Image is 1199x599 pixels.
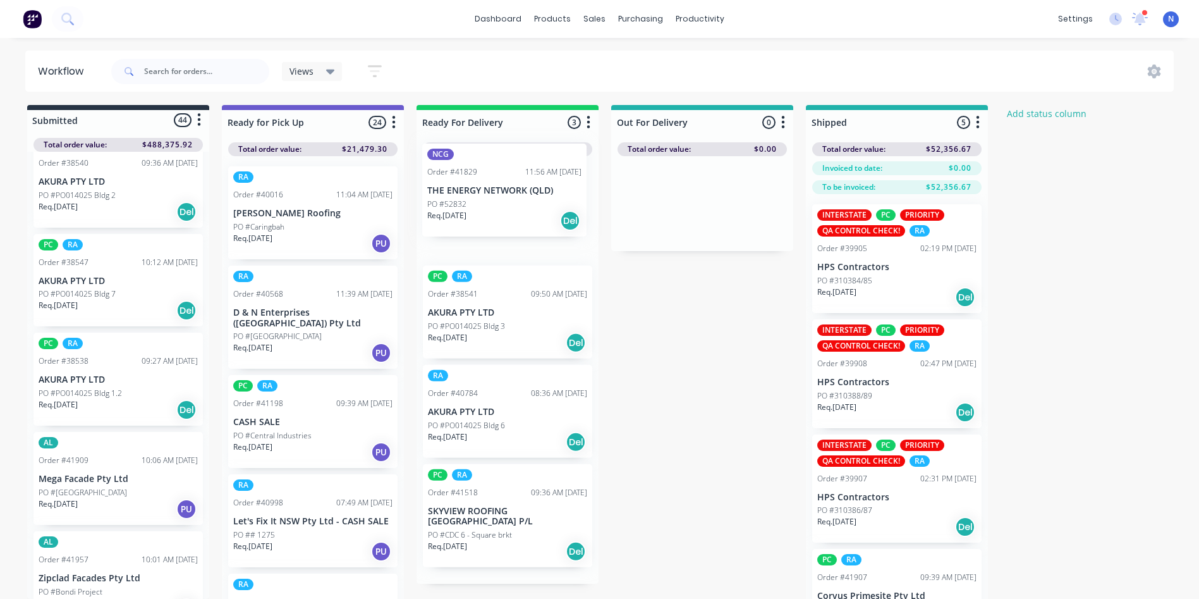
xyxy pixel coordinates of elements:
[174,113,192,127] span: 44
[754,144,777,155] span: $0.00
[144,59,269,84] input: Search for orders...
[568,116,581,129] span: 3
[44,139,107,151] span: Total order value:
[612,9,669,28] div: purchasing
[528,9,577,28] div: products
[537,144,582,155] span: $11,417.50
[1052,9,1099,28] div: settings
[617,116,741,129] input: Enter column name…
[577,9,612,28] div: sales
[628,144,691,155] span: Total order value:
[368,116,386,129] span: 24
[957,116,970,129] span: 5
[289,65,313,78] span: Views
[342,144,387,155] span: $21,479.30
[822,144,886,155] span: Total order value:
[23,9,42,28] img: Factory
[30,114,78,127] div: Submitted
[38,64,90,79] div: Workflow
[822,182,875,193] span: To be invoiced:
[142,139,193,151] span: $488,375.92
[228,116,352,129] input: Enter column name…
[1168,13,1174,25] span: N
[468,9,528,28] a: dashboard
[762,116,776,129] span: 0
[949,163,971,174] span: $0.00
[433,144,496,155] span: Total order value:
[812,116,936,129] input: Enter column name…
[822,163,882,174] span: Invoiced to date:
[238,144,301,155] span: Total order value:
[422,116,547,129] input: Enter column name…
[926,182,971,193] span: $52,356.67
[926,144,971,155] span: $52,356.67
[1001,105,1093,122] button: Add status column
[669,9,731,28] div: productivity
